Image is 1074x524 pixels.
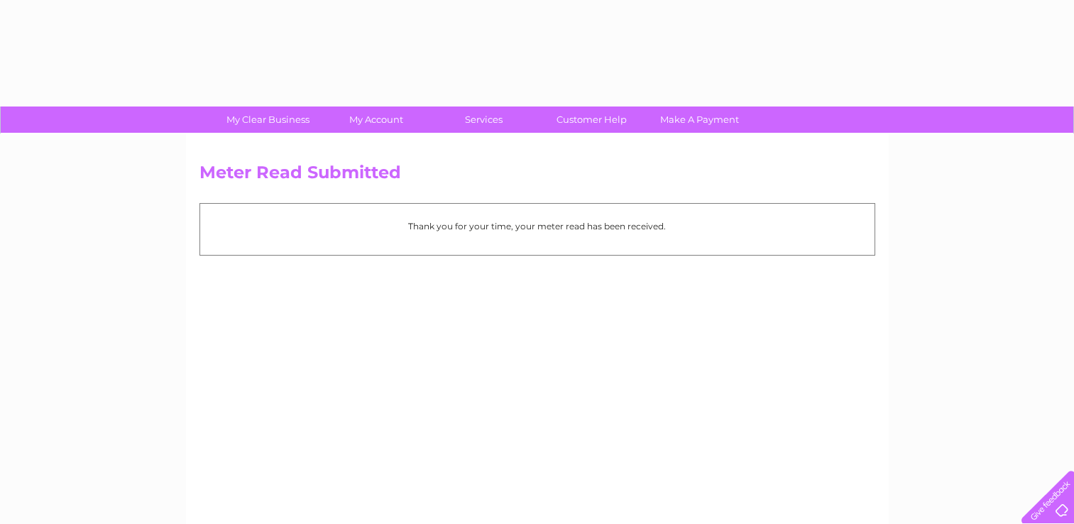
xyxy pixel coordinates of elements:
[209,107,327,133] a: My Clear Business
[425,107,542,133] a: Services
[641,107,758,133] a: Make A Payment
[317,107,434,133] a: My Account
[533,107,650,133] a: Customer Help
[199,163,875,190] h2: Meter Read Submitted
[207,219,867,233] p: Thank you for your time, your meter read has been received.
